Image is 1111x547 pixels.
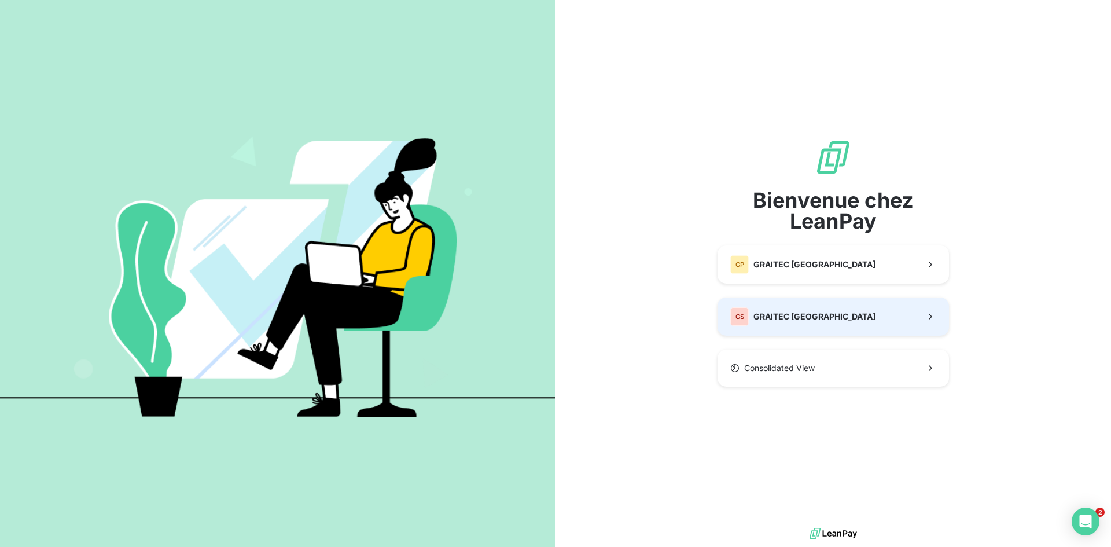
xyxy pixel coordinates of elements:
span: Consolidated View [744,362,815,374]
span: 2 [1095,508,1105,517]
button: Consolidated View [718,350,949,387]
button: GPGRAITEC [GEOGRAPHIC_DATA] [718,245,949,284]
img: logo [810,525,857,542]
img: logo sigle [815,139,852,176]
span: Bienvenue chez LeanPay [718,190,949,232]
span: GRAITEC [GEOGRAPHIC_DATA] [753,259,875,270]
div: GP [730,255,749,274]
div: Open Intercom Messenger [1072,508,1099,535]
button: GSGRAITEC [GEOGRAPHIC_DATA] [718,298,949,336]
div: GS [730,307,749,326]
span: GRAITEC [GEOGRAPHIC_DATA] [753,311,875,322]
